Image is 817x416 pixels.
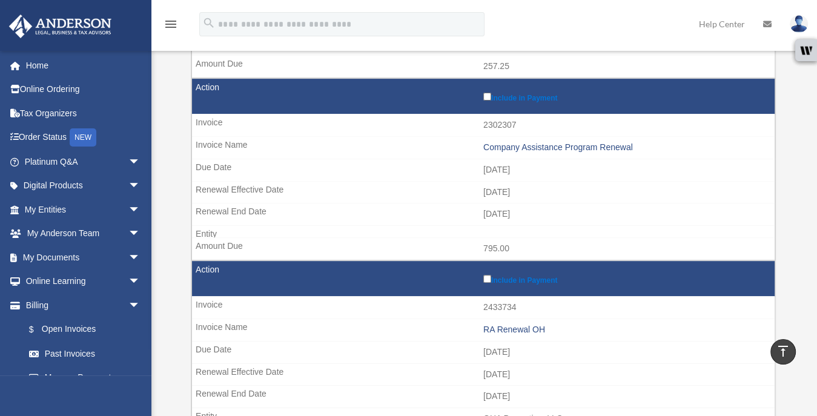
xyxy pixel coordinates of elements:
img: Anderson Advisors Platinum Portal [5,15,115,38]
a: Manage Payments [17,366,153,390]
label: Include in Payment [483,272,769,285]
span: arrow_drop_down [128,174,153,199]
a: Platinum Q&Aarrow_drop_down [8,150,159,174]
a: Digital Productsarrow_drop_down [8,174,159,198]
i: menu [164,17,178,31]
a: Online Ordering [8,78,159,102]
span: arrow_drop_down [128,293,153,318]
div: NEW [70,128,96,147]
td: [DATE] [192,363,775,386]
input: Include in Payment [483,275,491,283]
td: [DATE] [192,203,775,226]
a: vertical_align_top [770,339,796,365]
a: My Documentsarrow_drop_down [8,245,159,269]
div: Company Assistance Program Renewal [483,142,769,153]
a: Tax Organizers [8,101,159,125]
a: menu [164,21,178,31]
td: [DATE] [192,341,775,364]
td: 795.00 [192,237,775,260]
span: arrow_drop_down [128,222,153,246]
span: arrow_drop_down [128,150,153,174]
span: arrow_drop_down [128,269,153,294]
input: Include in Payment [483,93,491,101]
span: arrow_drop_down [128,245,153,270]
td: 2302307 [192,114,775,137]
a: Order StatusNEW [8,125,159,150]
span: $ [36,322,42,337]
a: My Entitiesarrow_drop_down [8,197,159,222]
span: arrow_drop_down [128,197,153,222]
a: Home [8,53,159,78]
td: [DATE] [192,385,775,408]
td: [DATE] [192,159,775,182]
a: Online Learningarrow_drop_down [8,269,159,294]
a: Past Invoices [17,342,153,366]
img: User Pic [790,15,808,33]
td: 2433734 [192,296,775,319]
a: $Open Invoices [17,317,147,342]
label: Include in Payment [483,90,769,102]
div: RA Renewal OH [483,325,769,335]
i: vertical_align_top [776,344,790,358]
td: 257.25 [192,55,775,78]
td: [DATE] [192,181,775,204]
a: My Anderson Teamarrow_drop_down [8,222,159,246]
a: Billingarrow_drop_down [8,293,153,317]
i: search [202,16,216,30]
